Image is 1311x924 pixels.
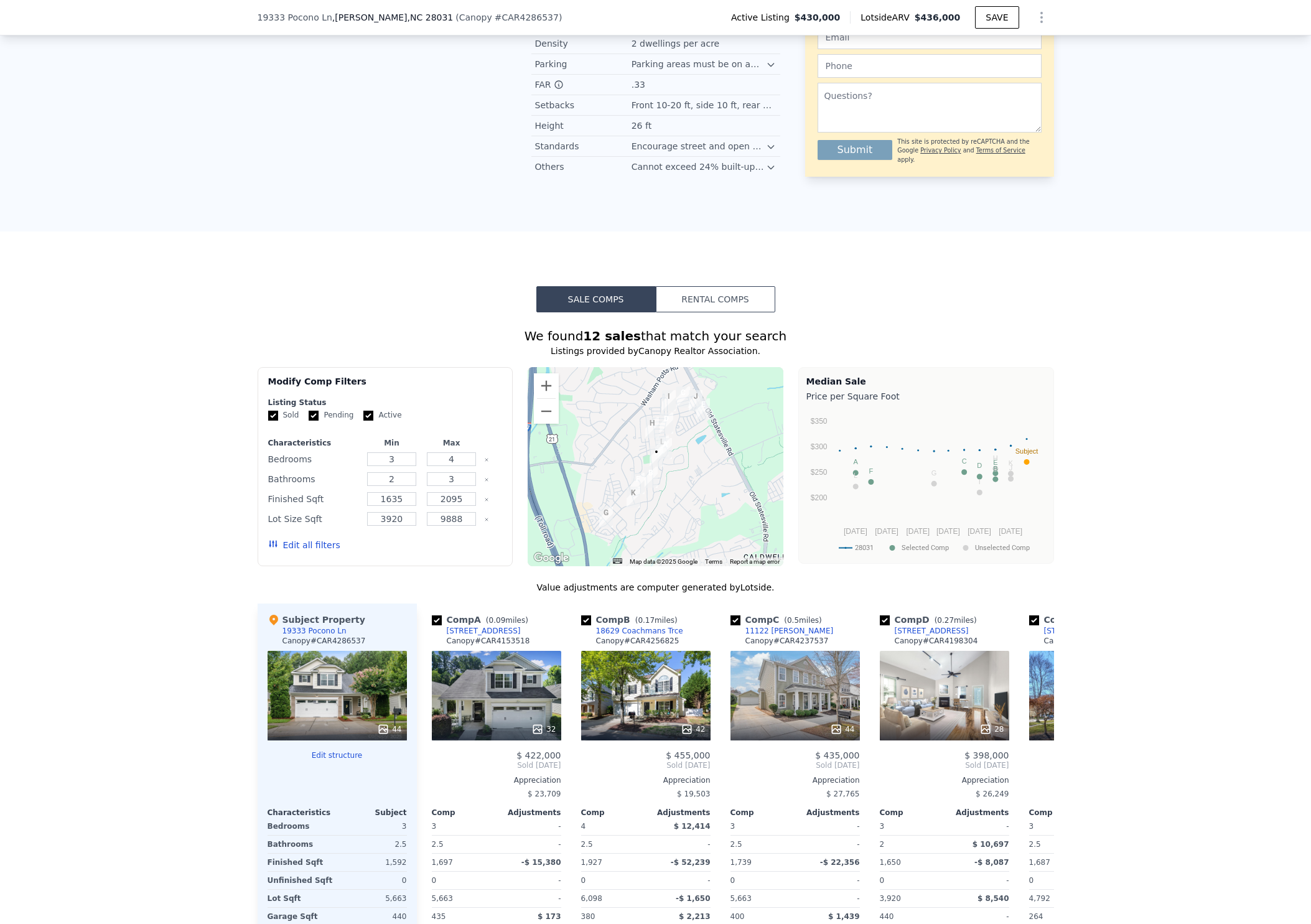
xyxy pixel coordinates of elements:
[730,894,752,903] span: 5,663
[676,386,690,408] div: 11122 Aprilia Ln
[730,912,745,921] span: 400
[937,616,954,625] span: 0.27
[499,890,561,907] div: -
[968,527,991,536] text: [DATE]
[536,286,656,312] button: Sale Comps
[730,775,860,785] div: Appreciation
[798,890,860,907] div: -
[999,527,1022,536] text: [DATE]
[861,11,914,24] span: Lotside ARV
[1029,760,1159,770] span: Sold [DATE]
[787,616,799,625] span: 0.5
[880,808,945,818] div: Comp
[961,457,966,465] text: C
[377,723,401,735] div: 44
[268,470,360,488] div: Bathrooms
[531,723,556,735] div: 32
[432,808,497,818] div: Comp
[499,872,561,889] div: -
[340,890,407,907] div: 5,663
[677,790,710,798] span: $ 19,503
[432,912,446,921] span: 435
[915,12,961,22] span: $436,000
[705,558,722,565] a: Terms
[632,140,767,152] div: Encourage street and open space designs promoting pedestrian interaction.
[976,147,1025,154] a: Terms of Service
[826,790,859,798] span: $ 27,765
[282,626,347,636] div: 19333 Pocono Ln
[978,478,980,485] text: I
[798,872,860,889] div: -
[648,872,711,889] div: -
[258,345,1054,357] div: Listings provided by Canopy Realtor Association .
[268,808,337,818] div: Characteristics
[798,836,860,853] div: -
[674,822,711,831] span: $ 12,414
[676,894,710,903] span: -$ 1,650
[535,37,632,50] div: Density
[906,527,930,536] text: [DATE]
[1029,808,1094,818] div: Comp
[818,54,1042,78] input: Phone
[810,468,827,477] text: $250
[499,836,561,853] div: -
[730,614,827,626] div: Comp C
[528,790,561,798] span: $ 23,709
[258,327,1054,345] div: We found that match your search
[535,58,632,70] div: Parking
[581,808,646,818] div: Comp
[632,58,767,70] div: Parking areas must be on approved surfaces, not on grass or landscaped areas.
[447,636,530,646] div: Canopy # CAR4153518
[581,836,643,853] div: 2.5
[581,894,602,903] span: 6,098
[830,723,854,735] div: 44
[666,750,710,760] span: $ 455,000
[658,438,672,459] div: 10502 Glenmeade Rd
[581,822,586,831] span: 4
[655,436,669,457] div: 19437 Pocono Ln
[645,417,659,438] div: 19539 Denae Lynn Dr
[730,858,752,867] span: 1,739
[268,410,299,421] label: Sold
[489,616,506,625] span: 0.09
[268,438,360,448] div: Characteristics
[681,723,705,735] div: 42
[596,626,683,636] div: 18629 Coachmans Trce
[363,410,401,421] label: Active
[662,390,676,411] div: 9189 Glenashley Dr
[268,818,335,835] div: Bedrooms
[853,458,858,465] text: A
[731,11,795,24] span: Active Listing
[581,760,711,770] span: Sold [DATE]
[268,750,407,760] button: Edit structure
[282,636,366,646] div: Canopy # CAR4286537
[875,527,898,536] text: [DATE]
[258,11,332,24] span: 19333 Pocono Ln
[538,912,561,921] span: $ 173
[340,836,407,853] div: 2.5
[631,473,645,494] div: 10416 Watoga Way
[534,373,559,398] button: Zoom in
[632,161,767,173] div: Cannot exceed 24% built-upon area unless stormwater controls are used.
[432,775,561,785] div: Appreciation
[895,636,978,646] div: Canopy # CAR4198304
[268,890,335,907] div: Lot Sqft
[583,329,641,343] strong: 12 sales
[599,506,613,528] div: 9822 Bailey Rd
[638,616,655,625] span: 0.17
[258,581,1054,594] div: Value adjustments are computer generated by Lotside .
[931,469,936,477] text: G
[581,626,683,636] a: 18629 Coachmans Trce
[947,872,1009,889] div: -
[432,822,437,831] span: 3
[613,558,622,564] button: Keyboard shortcuts
[869,467,873,475] text: F
[977,462,982,469] text: D
[945,808,1009,818] div: Adjustments
[689,390,702,411] div: 19054 Long Pond Ln
[484,517,489,522] button: Clear
[810,417,827,426] text: $350
[268,854,335,871] div: Finished Sqft
[1029,912,1043,921] span: 264
[671,858,711,867] span: -$ 52,239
